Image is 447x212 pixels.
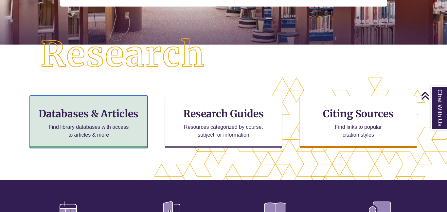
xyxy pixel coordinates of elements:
a: Back to Top [421,91,445,100]
p: Find links to popular citation styles [327,123,390,139]
a: Citing Sources Find links to popular citation styles [299,96,417,148]
p: Find library databases with access to articles & more [46,123,132,139]
h3: Databases & Articles [35,107,142,120]
p: Resources categorized by course, subject, or information [181,123,266,139]
a: Research Guides Resources categorized by course, subject, or information [165,96,282,148]
a: Databases & Articles Find library databases with access to articles & more [30,96,148,148]
img: Research [22,20,223,90]
h3: Research Guides [170,107,277,120]
h3: Citing Sources [318,107,398,120]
